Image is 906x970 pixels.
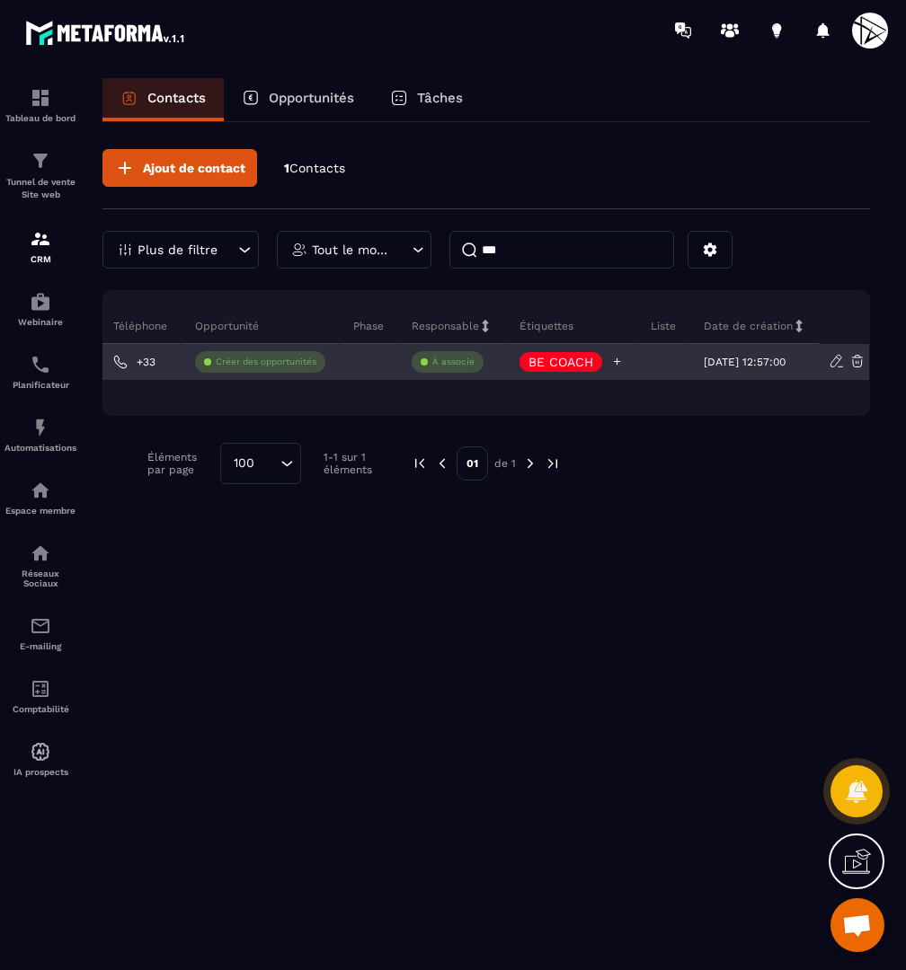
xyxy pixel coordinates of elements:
p: Opportunité [195,319,259,333]
p: 01 [457,446,488,481]
a: automationsautomationsWebinaire [4,278,76,340]
div: Ouvrir le chat [830,898,884,952]
img: next [522,455,538,472]
div: Search for option [220,443,301,484]
a: automationsautomationsEspace membre [4,466,76,529]
input: Search for option [261,454,276,473]
p: Webinaire [4,317,76,327]
p: Éléments par page [147,451,211,476]
img: email [30,615,51,637]
img: prev [412,455,428,472]
a: emailemailE-mailing [4,602,76,665]
a: Tâches [372,78,481,121]
p: Date de création [704,319,793,333]
a: formationformationTunnel de vente Site web [4,137,76,215]
a: Opportunités [224,78,372,121]
p: Étiquettes [520,319,573,333]
img: scheduler [30,354,51,375]
img: automations [30,741,51,763]
p: E-mailing [4,641,76,651]
p: Plus de filtre [138,243,218,256]
img: formation [30,228,51,250]
a: formationformationCRM [4,215,76,278]
p: Tâches [417,90,463,106]
p: Téléphone [113,319,167,333]
p: À associe [432,356,475,368]
img: prev [434,455,450,472]
p: Tunnel de vente Site web [4,176,76,201]
img: automations [30,417,51,438]
a: accountantaccountantComptabilité [4,665,76,727]
span: 100 [227,454,261,473]
a: schedulerschedulerPlanificateur [4,340,76,403]
a: social-networksocial-networkRéseaux Sociaux [4,529,76,602]
p: [DATE] 12:57:00 [704,356,786,368]
p: Planificateur [4,380,76,390]
p: IA prospects [4,767,76,777]
img: formation [30,87,51,109]
a: +33 [113,355,155,369]
a: Contacts [102,78,224,121]
p: 1 [284,160,345,177]
p: Tout le monde [312,243,392,256]
p: 1-1 sur 1 éléments [324,451,385,476]
img: automations [30,480,51,501]
p: Automatisations [4,443,76,453]
img: accountant [30,678,51,700]
p: Contacts [147,90,206,106]
p: BE COACH [528,356,593,368]
p: Créer des opportunités [216,356,316,368]
p: Liste [651,319,676,333]
p: Phase [353,319,384,333]
span: Ajout de contact [143,159,245,177]
p: Tableau de bord [4,113,76,123]
img: next [545,455,561,472]
a: automationsautomationsAutomatisations [4,403,76,466]
p: Réseaux Sociaux [4,569,76,588]
a: formationformationTableau de bord [4,74,76,137]
p: Espace membre [4,506,76,516]
p: Comptabilité [4,704,76,714]
img: logo [25,16,187,48]
img: social-network [30,542,51,564]
span: Contacts [289,161,345,175]
p: CRM [4,254,76,264]
img: formation [30,150,51,172]
p: de 1 [494,456,516,471]
img: automations [30,291,51,313]
button: Ajout de contact [102,149,257,187]
p: Responsable [412,319,479,333]
p: Opportunités [269,90,354,106]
